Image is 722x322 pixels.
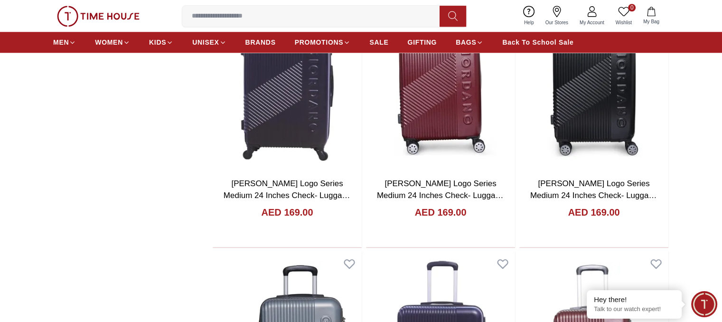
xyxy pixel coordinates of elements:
[149,34,173,51] a: KIDS
[691,291,717,317] div: Chat Widget
[594,305,675,313] p: Talk to our watch expert!
[245,34,276,51] a: BRANDS
[568,206,620,219] h4: AED 169.00
[628,4,636,11] span: 0
[456,38,476,47] span: BAGS
[456,34,483,51] a: BAGS
[530,179,657,212] a: [PERSON_NAME] Logo Series Medium 24 Inches Check- Luggage Black GR020.24.BLK
[639,18,663,25] span: My Bag
[192,38,219,47] span: UNISEX
[95,38,123,47] span: WOMEN
[502,38,573,47] span: Back To School Sale
[295,38,344,47] span: PROMOTIONS
[518,4,540,28] a: Help
[245,38,276,47] span: BRANDS
[369,38,388,47] span: SALE
[95,34,130,51] a: WOMEN
[612,19,636,26] span: Wishlist
[295,34,351,51] a: PROMOTIONS
[540,4,574,28] a: Our Stores
[407,34,437,51] a: GIFTING
[192,34,226,51] a: UNISEX
[638,5,665,27] button: My Bag
[375,179,526,225] a: [PERSON_NAME] Logo Series Medium 24 Inches Check- Luggage Maroon [MEDICAL_RECORD_NUMBER].24.MRN
[542,19,572,26] span: Our Stores
[502,34,573,51] a: Back To School Sale
[407,38,437,47] span: GIFTING
[149,38,166,47] span: KIDS
[520,19,538,26] span: Help
[594,295,675,304] div: Hey there!
[415,206,467,219] h4: AED 169.00
[53,34,76,51] a: MEN
[576,19,608,26] span: My Account
[262,206,313,219] h4: AED 169.00
[610,4,638,28] a: 0Wishlist
[224,179,351,212] a: [PERSON_NAME] Logo Series Medium 24 Inches Check- Luggage Navy GR020.24.NVY
[53,38,69,47] span: MEN
[57,6,140,27] img: ...
[369,34,388,51] a: SALE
